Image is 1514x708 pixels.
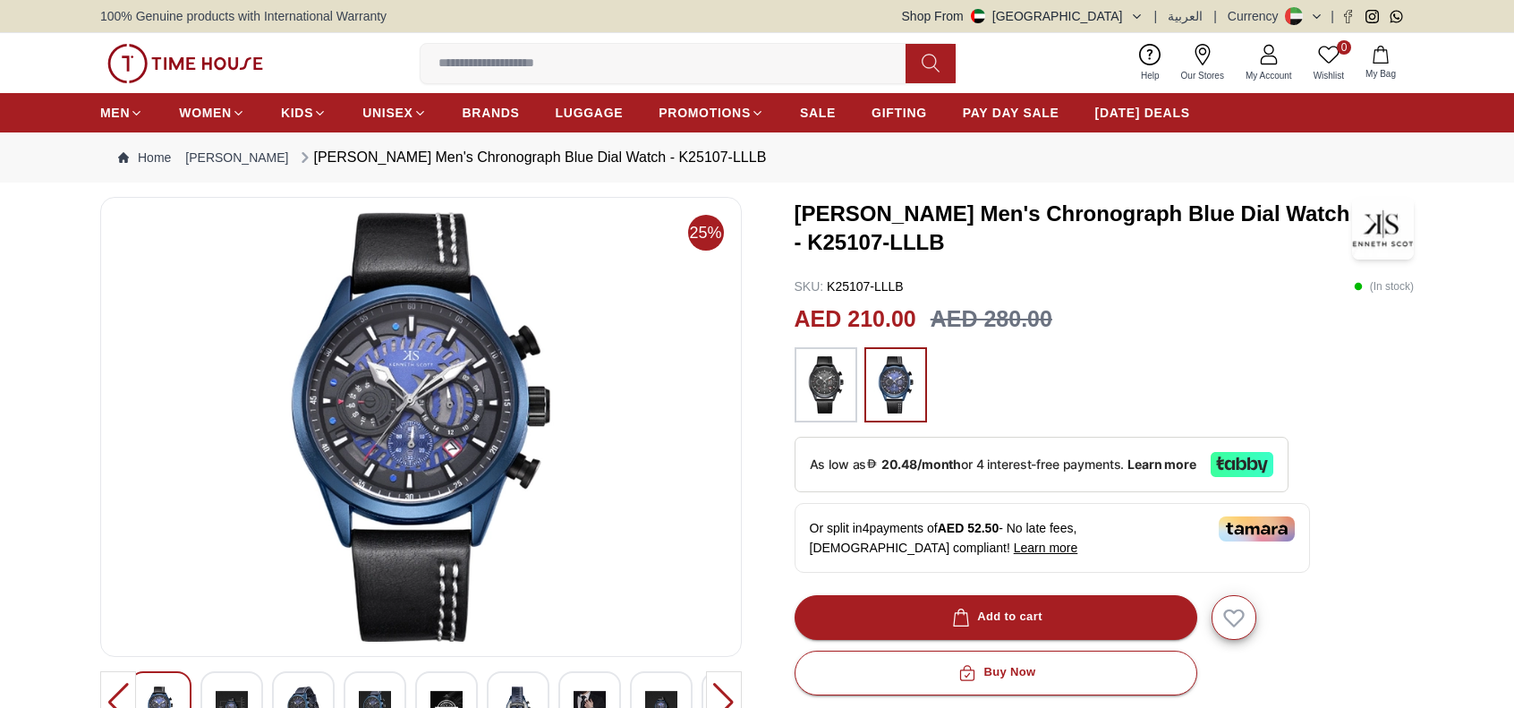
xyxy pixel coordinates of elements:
[800,97,836,129] a: SALE
[938,521,999,535] span: AED 52.50
[100,104,130,122] span: MEN
[1014,541,1078,555] span: Learn more
[1174,69,1231,82] span: Our Stores
[971,9,985,23] img: United Arab Emirates
[1352,197,1414,260] img: Kenneth Scott Men's Chronograph Blue Dial Watch - K25107-LLLB
[795,503,1310,573] div: Or split in 4 payments of - No late fees, [DEMOGRAPHIC_DATA] compliant!
[931,303,1052,337] h3: AED 280.00
[902,7,1144,25] button: Shop From[GEOGRAPHIC_DATA]
[463,97,520,129] a: BRANDS
[659,97,764,129] a: PROMOTIONS
[872,104,927,122] span: GIFTING
[118,149,171,166] a: Home
[362,97,426,129] a: UNISEX
[1337,40,1351,55] span: 0
[795,277,904,295] p: K25107-LLLB
[556,104,624,122] span: LUGGAGE
[873,356,918,414] img: ...
[1358,67,1403,81] span: My Bag
[688,215,724,251] span: 25%
[1341,10,1355,23] a: Facebook
[872,97,927,129] a: GIFTING
[1355,42,1407,84] button: My Bag
[795,303,916,337] h2: AED 210.00
[795,200,1353,257] h3: [PERSON_NAME] Men's Chronograph Blue Dial Watch - K25107-LLLB
[1365,10,1379,23] a: Instagram
[1095,104,1190,122] span: [DATE] DEALS
[804,356,848,414] img: ...
[963,97,1059,129] a: PAY DAY SALE
[100,132,1414,183] nav: Breadcrumb
[963,104,1059,122] span: PAY DAY SALE
[100,7,387,25] span: 100% Genuine products with International Warranty
[179,104,232,122] span: WOMEN
[948,607,1042,627] div: Add to cart
[107,44,263,83] img: ...
[463,104,520,122] span: BRANDS
[281,104,313,122] span: KIDS
[1170,40,1235,86] a: Our Stores
[179,97,245,129] a: WOMEN
[1095,97,1190,129] a: [DATE] DEALS
[1331,7,1334,25] span: |
[1303,40,1355,86] a: 0Wishlist
[795,595,1197,640] button: Add to cart
[1134,69,1167,82] span: Help
[100,97,143,129] a: MEN
[1306,69,1351,82] span: Wishlist
[1228,7,1286,25] div: Currency
[795,279,824,294] span: SKU :
[185,149,288,166] a: [PERSON_NAME]
[362,104,413,122] span: UNISEX
[556,97,624,129] a: LUGGAGE
[1168,7,1203,25] button: العربية
[800,104,836,122] span: SALE
[296,147,767,168] div: [PERSON_NAME] Men's Chronograph Blue Dial Watch - K25107-LLLB
[659,104,751,122] span: PROMOTIONS
[1213,7,1217,25] span: |
[1354,277,1414,295] p: ( In stock )
[1238,69,1299,82] span: My Account
[955,662,1035,683] div: Buy Now
[281,97,327,129] a: KIDS
[1390,10,1403,23] a: Whatsapp
[115,212,727,642] img: Kenneth Scott Men's Chronograph Black Dial Watch - K25107-BLBB
[795,651,1197,695] button: Buy Now
[1130,40,1170,86] a: Help
[1154,7,1158,25] span: |
[1219,516,1295,542] img: Tamara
